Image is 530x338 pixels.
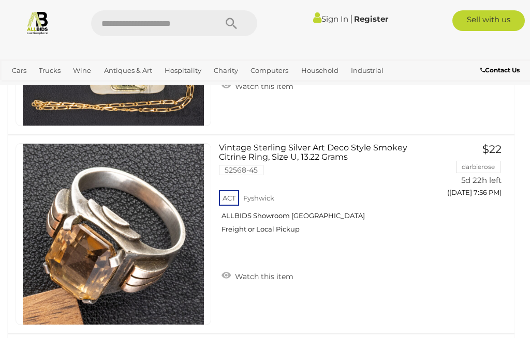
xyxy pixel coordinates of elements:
[297,62,343,79] a: Household
[482,143,502,156] span: $22
[232,82,293,91] span: Watch this item
[119,79,200,96] a: [GEOGRAPHIC_DATA]
[52,79,80,96] a: Office
[219,78,296,93] a: Watch this item
[69,62,95,79] a: Wine
[205,10,257,36] button: Search
[438,143,504,203] a: $22 darbierose 5d 22h left ([DATE] 7:56 PM)
[347,62,388,79] a: Industrial
[8,79,48,96] a: Jewellery
[210,62,242,79] a: Charity
[227,143,422,241] a: Vintage Sterling Silver Art Deco Style Smokey Citrine Ring, Size U, 13.22 Grams 52568-45 ACT Fysh...
[219,268,296,283] a: Watch this item
[350,13,352,24] span: |
[232,272,293,281] span: Watch this item
[480,66,520,74] b: Contact Us
[452,10,525,31] a: Sell with us
[313,14,348,24] a: Sign In
[35,62,65,79] a: Trucks
[84,79,114,96] a: Sports
[160,62,205,79] a: Hospitality
[25,10,50,35] img: Allbids.com.au
[8,62,31,79] a: Cars
[23,144,204,325] img: 52568-45a.jpg
[354,14,388,24] a: Register
[480,65,522,76] a: Contact Us
[100,62,156,79] a: Antiques & Art
[246,62,292,79] a: Computers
